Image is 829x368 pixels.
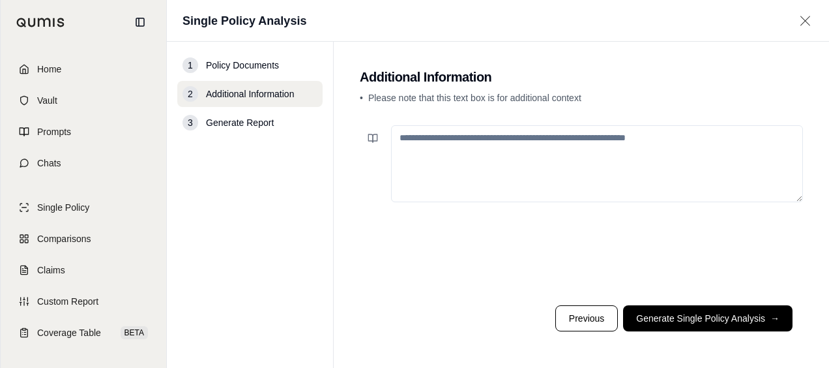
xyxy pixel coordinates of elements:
a: Vault [8,86,158,115]
a: Custom Report [8,287,158,316]
img: Qumis Logo [16,18,65,27]
a: Prompts [8,117,158,146]
a: Claims [8,256,158,284]
div: 3 [182,115,198,130]
a: Comparisons [8,224,158,253]
div: 1 [182,57,198,73]
a: Home [8,55,158,84]
span: BETA [121,326,148,339]
span: Please note that this text box is for additional context [368,93,581,103]
span: → [770,312,779,325]
span: Policy Documents [206,59,279,72]
a: Chats [8,149,158,177]
span: Prompts [37,125,71,138]
span: Additional Information [206,87,294,100]
span: Comparisons [37,232,91,245]
span: Claims [37,264,65,277]
h1: Single Policy Analysis [182,12,306,30]
div: 2 [182,86,198,102]
span: Vault [37,94,57,107]
span: Home [37,63,61,76]
a: Coverage TableBETA [8,318,158,347]
span: Single Policy [37,201,89,214]
span: Chats [37,157,61,170]
button: Previous [555,305,618,331]
span: Generate Report [206,116,274,129]
span: Custom Report [37,295,98,308]
span: Coverage Table [37,326,101,339]
button: Generate Single Policy Analysis→ [623,305,793,331]
a: Single Policy [8,193,158,222]
button: Collapse sidebar [130,12,151,33]
h2: Additional Information [360,68,803,86]
span: • [360,93,363,103]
